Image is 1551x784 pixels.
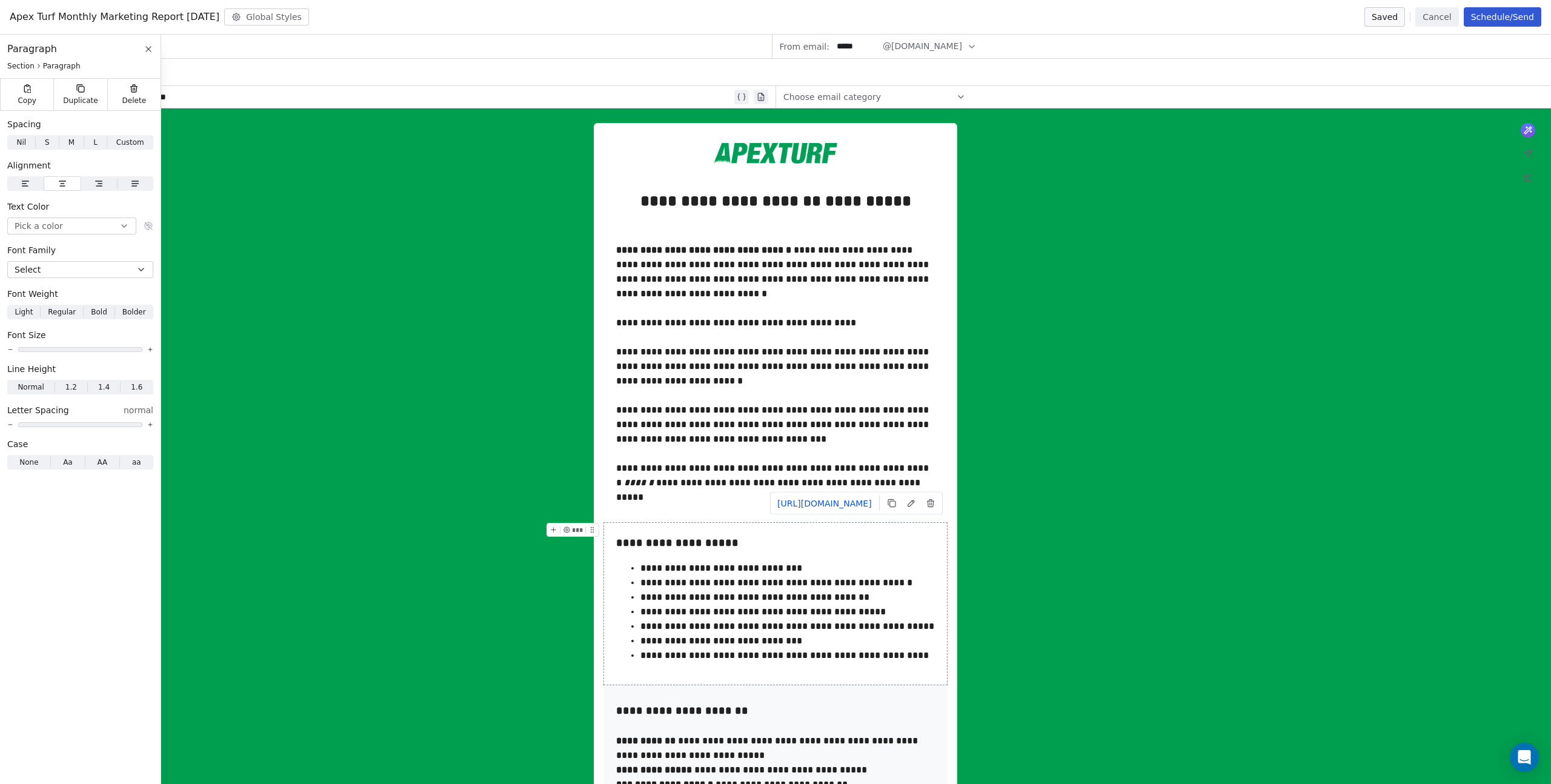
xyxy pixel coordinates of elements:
[7,201,49,213] span: Text Color
[7,118,41,130] span: Spacing
[10,10,219,24] span: Apex Turf Monthly Marketing Report [DATE]
[63,96,98,105] span: Duplicate
[7,244,56,256] span: Font Family
[122,307,146,317] span: Bolder
[91,307,107,317] span: Bold
[124,404,153,416] span: normal
[783,91,881,103] span: Choose email category
[7,218,136,234] button: Pick a color
[93,137,98,148] span: L
[122,96,147,105] span: Delete
[772,495,877,512] a: [URL][DOMAIN_NAME]
[116,137,144,148] span: Custom
[15,307,33,317] span: Light
[65,382,77,393] span: 1.2
[224,8,309,25] button: Global Styles
[7,329,46,341] span: Font Size
[98,382,110,393] span: 1.4
[7,404,69,416] span: Letter Spacing
[7,42,57,56] span: Paragraph
[68,137,75,148] span: M
[780,41,829,53] span: From email:
[45,137,50,148] span: S
[7,363,56,375] span: Line Height
[1510,743,1539,772] div: Open Intercom Messenger
[131,382,142,393] span: 1.6
[97,457,107,468] span: AA
[19,457,38,468] span: None
[1415,7,1458,27] button: Cancel
[48,307,76,317] span: Regular
[7,159,51,171] span: Alignment
[1464,7,1541,27] button: Schedule/Send
[16,137,26,148] span: Nil
[132,457,141,468] span: aa
[7,288,58,300] span: Font Weight
[18,96,36,105] span: Copy
[7,61,35,71] span: Section
[43,61,81,71] span: Paragraph
[1364,7,1405,27] button: Saved
[883,40,962,53] span: @[DOMAIN_NAME]
[15,264,41,276] span: Select
[63,457,73,468] span: Aa
[18,382,44,393] span: Normal
[7,438,28,450] span: Case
